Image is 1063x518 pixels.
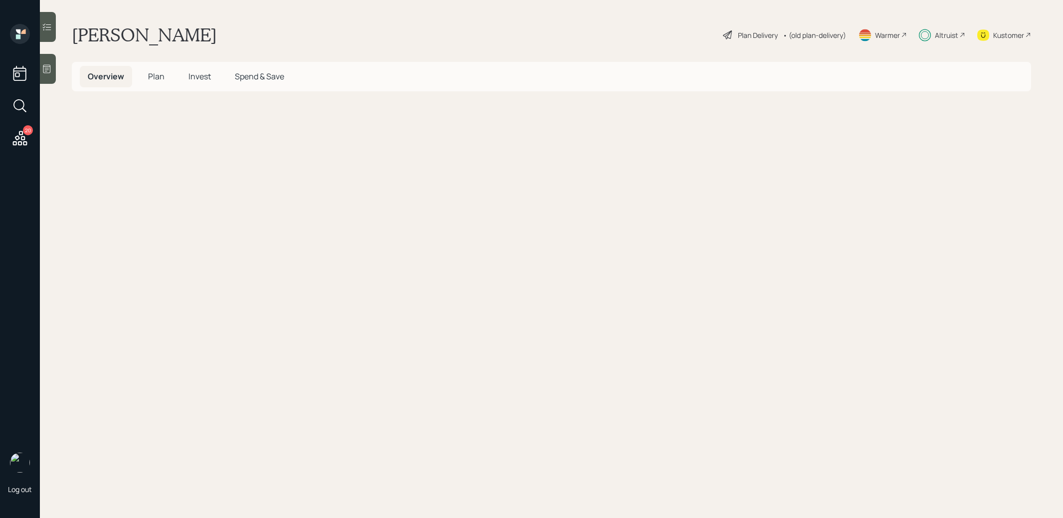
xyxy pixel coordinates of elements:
div: Warmer [875,30,900,40]
h1: [PERSON_NAME] [72,24,217,46]
div: • (old plan-delivery) [783,30,846,40]
div: Plan Delivery [738,30,778,40]
div: Altruist [935,30,958,40]
span: Spend & Save [235,71,284,82]
span: Plan [148,71,165,82]
span: Invest [188,71,211,82]
div: Log out [8,485,32,494]
div: 20 [23,125,33,135]
img: treva-nostdahl-headshot.png [10,453,30,473]
span: Overview [88,71,124,82]
div: Kustomer [993,30,1024,40]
